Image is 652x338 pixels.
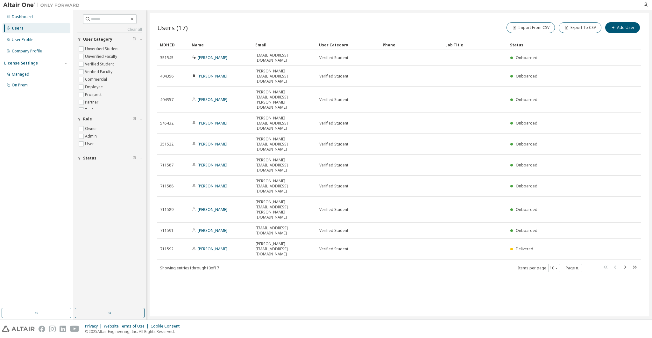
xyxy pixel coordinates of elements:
[256,137,314,152] span: [PERSON_NAME][EMAIL_ADDRESS][DOMAIN_NAME]
[198,162,227,168] a: [PERSON_NAME]
[319,247,348,252] span: Verified Student
[85,53,118,60] label: Unverified Faculty
[132,156,136,161] span: Clear filter
[198,120,227,126] a: [PERSON_NAME]
[77,27,142,32] a: Clear all
[319,163,348,168] span: Verified Student
[566,264,596,272] span: Page n.
[160,74,174,79] span: 404356
[12,49,42,54] div: Company Profile
[319,74,348,79] span: Verified Student
[516,246,533,252] span: Delivered
[85,60,115,68] label: Verified Student
[383,40,441,50] div: Phone
[85,125,98,132] label: Owner
[198,73,227,79] a: [PERSON_NAME]
[319,228,348,233] span: Verified Student
[49,326,56,332] img: instagram.svg
[255,40,314,50] div: Email
[160,40,187,50] div: MDH ID
[198,228,227,233] a: [PERSON_NAME]
[77,32,142,46] button: User Category
[132,117,136,122] span: Clear filter
[85,98,100,106] label: Partner
[104,324,151,329] div: Website Terms of Use
[516,97,537,102] span: Onboarded
[198,207,227,212] a: [PERSON_NAME]
[85,106,94,114] label: Trial
[85,91,103,98] label: Prospect
[605,22,640,33] button: Add User
[2,326,35,332] img: altair_logo.svg
[12,37,33,42] div: User Profile
[518,264,560,272] span: Items per page
[160,228,174,233] span: 711591
[85,45,120,53] label: Unverified Student
[198,183,227,189] a: [PERSON_NAME]
[85,68,114,76] label: Verified Faculty
[12,72,29,77] div: Managed
[39,326,45,332] img: facebook.svg
[85,132,98,140] label: Admin
[85,329,183,334] p: © 2025 Altair Engineering, Inc. All Rights Reserved.
[319,121,348,126] span: Verified Student
[507,22,555,33] button: Import From CSV
[4,61,38,66] div: License Settings
[83,37,112,42] span: User Category
[256,69,314,84] span: [PERSON_NAME][EMAIL_ADDRESS][DOMAIN_NAME]
[256,116,314,131] span: [PERSON_NAME][EMAIL_ADDRESS][DOMAIN_NAME]
[85,140,95,148] label: User
[510,40,603,50] div: Status
[516,55,537,60] span: Onboarded
[160,265,219,271] span: Showing entries 1 through 10 of 17
[516,141,537,147] span: Onboarded
[85,324,104,329] div: Privacy
[198,97,227,102] a: [PERSON_NAME]
[256,158,314,173] span: [PERSON_NAME][EMAIL_ADDRESS][DOMAIN_NAME]
[85,83,104,91] label: Employee
[319,142,348,147] span: Verified Student
[319,40,378,50] div: User Category
[12,26,24,31] div: Users
[70,326,79,332] img: youtube.svg
[256,179,314,194] span: [PERSON_NAME][EMAIL_ADDRESS][DOMAIN_NAME]
[160,163,174,168] span: 711587
[160,207,174,212] span: 711589
[198,141,227,147] a: [PERSON_NAME]
[516,162,537,168] span: Onboarded
[12,14,33,19] div: Dashboard
[516,183,537,189] span: Onboarded
[516,120,537,126] span: Onboarded
[256,226,314,236] span: [EMAIL_ADDRESS][DOMAIN_NAME]
[160,142,174,147] span: 351522
[60,326,66,332] img: linkedin.svg
[516,228,537,233] span: Onboarded
[83,156,96,161] span: Status
[160,97,174,102] span: 404357
[516,207,537,212] span: Onboarded
[160,247,174,252] span: 711592
[151,324,183,329] div: Cookie Consent
[256,53,314,63] span: [EMAIL_ADDRESS][DOMAIN_NAME]
[3,2,83,8] img: Altair One
[446,40,505,50] div: Job Title
[319,184,348,189] span: Verified Student
[132,37,136,42] span: Clear filter
[160,121,174,126] span: 545432
[77,151,142,165] button: Status
[160,55,174,60] span: 351545
[77,112,142,126] button: Role
[85,76,108,83] label: Commercial
[516,73,537,79] span: Onboarded
[198,55,227,60] a: [PERSON_NAME]
[157,23,188,32] span: Users (17)
[256,90,314,110] span: [PERSON_NAME][EMAIL_ADDRESS][PERSON_NAME][DOMAIN_NAME]
[198,246,227,252] a: [PERSON_NAME]
[83,117,92,122] span: Role
[319,55,348,60] span: Verified Student
[256,241,314,257] span: [PERSON_NAME][EMAIL_ADDRESS][DOMAIN_NAME]
[550,266,558,271] button: 10
[192,40,250,50] div: Name
[319,207,348,212] span: Verified Student
[256,199,314,220] span: [PERSON_NAME][EMAIL_ADDRESS][PERSON_NAME][DOMAIN_NAME]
